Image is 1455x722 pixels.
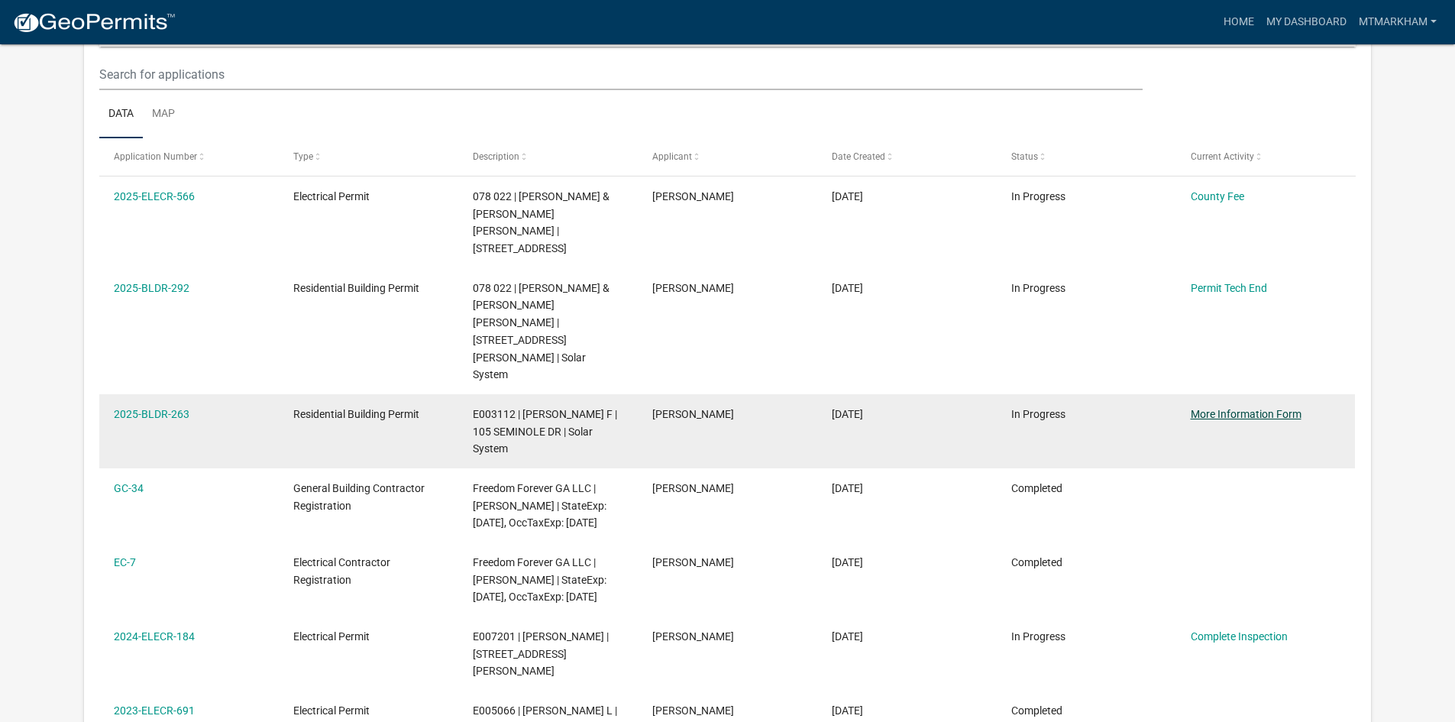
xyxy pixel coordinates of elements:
span: Date Created [832,151,885,162]
span: Status [1011,151,1038,162]
span: Description [473,151,519,162]
a: Permit Tech End [1191,282,1267,294]
a: 2025-BLDR-292 [114,282,189,294]
a: County Fee [1191,190,1244,202]
span: Completed [1011,482,1062,494]
datatable-header-cell: Current Activity [1175,138,1355,175]
datatable-header-cell: Description [458,138,638,175]
span: 10/01/2025 [832,190,863,202]
span: 08/28/2025 [832,482,863,494]
span: Matthew Thomas Markham [652,408,734,420]
a: Data [99,90,143,139]
span: Matthew Thomas Markham [652,556,734,568]
span: Residential Building Permit [293,282,419,294]
a: 2024-ELECR-184 [114,630,195,643]
span: Electrical Permit [293,630,370,643]
a: My Dashboard [1260,8,1353,37]
datatable-header-cell: Applicant [638,138,817,175]
span: E007201 | HUMPHRIES RONALD | 311 Alexander Drive [473,630,609,678]
span: In Progress [1011,408,1065,420]
input: Search for applications [99,59,1142,90]
datatable-header-cell: Application Number [99,138,279,175]
a: 2025-BLDR-263 [114,408,189,420]
span: Current Activity [1191,151,1254,162]
span: Residential Building Permit [293,408,419,420]
datatable-header-cell: Type [279,138,458,175]
a: More Information Form [1191,408,1301,420]
span: Completed [1011,556,1062,568]
datatable-header-cell: Date Created [817,138,997,175]
span: Completed [1011,704,1062,717]
a: Map [143,90,184,139]
datatable-header-cell: Status [996,138,1175,175]
span: 078 022 | MORALES JOSE J & MARIA G GALVAN CRUZ | 175 WILSON RD | Solar System [473,282,609,381]
a: Home [1217,8,1260,37]
span: Matthew Thomas Markham [652,282,734,294]
span: Matthew Thomas Markham [652,482,734,494]
span: Applicant [652,151,692,162]
span: Freedom Forever GA LLC | Matthew Markham | StateExp: 06/30/2026, OccTaxExp: 12/31/2025 [473,556,606,604]
span: Freedom Forever GA LLC | Matthew Markham | StateExp: 06/30/2026, OccTaxExp: 12/31/2025 [473,482,606,529]
a: EC-7 [114,556,136,568]
span: Matthew Thomas Markham [652,630,734,643]
span: Type [293,151,313,162]
a: Complete Inspection [1191,630,1288,643]
a: 2025-ELECR-566 [114,190,195,202]
a: mtmarkham [1353,8,1443,37]
span: 078 022 | MORALES JOSE J & MARIA G GALVAN CRUZ | 640 Airport South Parkway [473,190,609,254]
span: In Progress [1011,630,1065,643]
span: Matthew Thomas Markham [652,704,734,717]
span: 09/02/2025 [832,408,863,420]
span: Electrical Permit [293,704,370,717]
span: 04/11/2024 [832,630,863,643]
span: General Building Contractor Registration [293,482,425,512]
span: 09/26/2025 [832,282,863,294]
a: 2023-ELECR-691 [114,704,195,717]
span: E005066 | CROCKETT CHRISTA L | [473,704,617,717]
span: 08/28/2025 [832,556,863,568]
a: GC-34 [114,482,144,494]
span: Electrical Contractor Registration [293,556,390,586]
span: 12/08/2023 [832,704,863,717]
span: In Progress [1011,190,1065,202]
span: E003112 | LITTLE WILLIE F | 105 SEMINOLE DR | Solar System [473,408,617,455]
span: In Progress [1011,282,1065,294]
span: Electrical Permit [293,190,370,202]
span: Matthew Thomas Markham [652,190,734,202]
span: Application Number [114,151,197,162]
